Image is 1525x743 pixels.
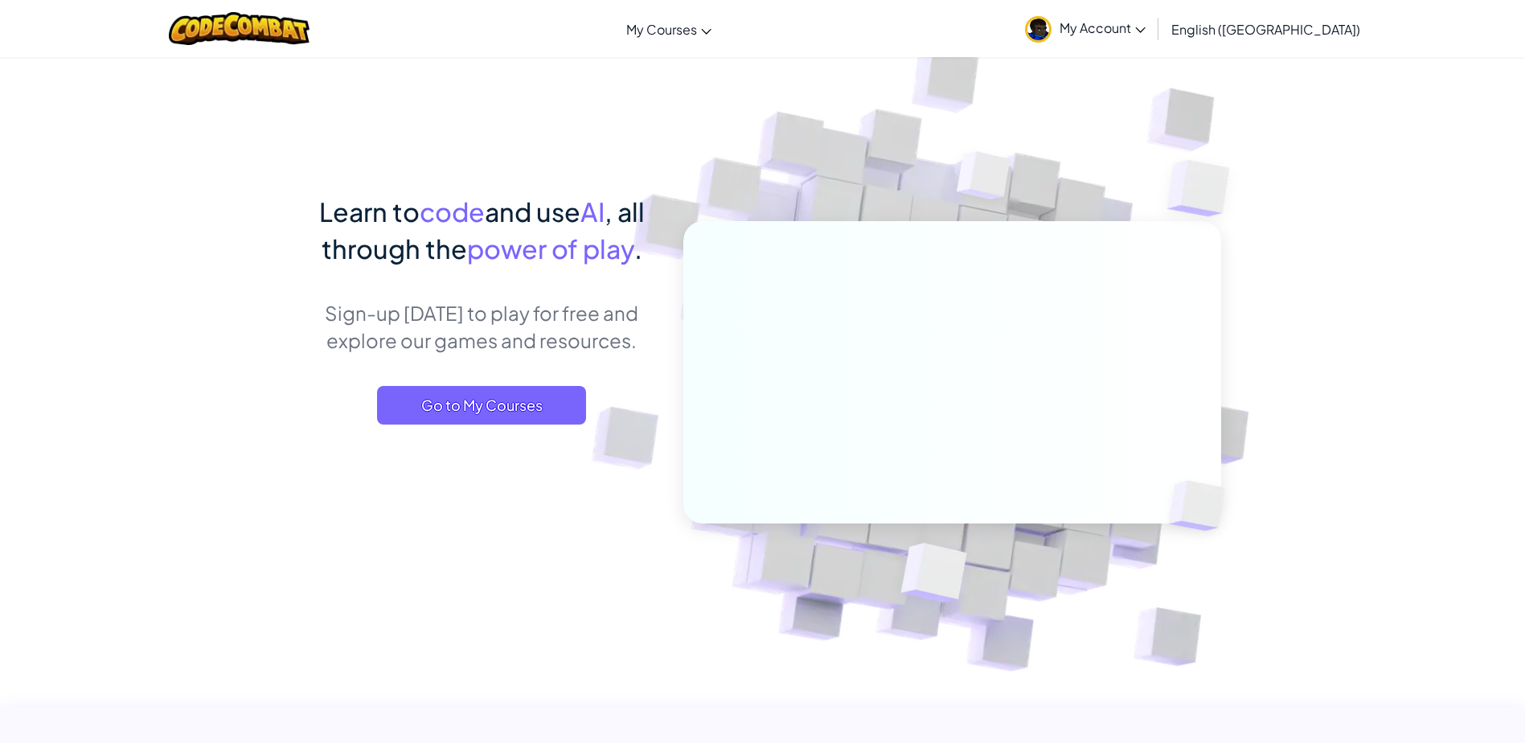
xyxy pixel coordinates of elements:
[305,299,659,354] p: Sign-up [DATE] to play for free and explore our games and resources.
[169,12,310,45] img: CodeCombat logo
[485,195,580,228] span: and use
[926,120,1042,240] img: Overlap cubes
[319,195,420,228] span: Learn to
[580,195,605,228] span: AI
[1025,16,1052,43] img: avatar
[1171,21,1360,38] span: English ([GEOGRAPHIC_DATA])
[1142,447,1262,564] img: Overlap cubes
[1135,121,1274,257] img: Overlap cubes
[618,7,719,51] a: My Courses
[467,232,634,265] span: power of play
[634,232,642,265] span: .
[861,509,1005,642] img: Overlap cubes
[1163,7,1368,51] a: English ([GEOGRAPHIC_DATA])
[377,386,586,425] a: Go to My Courses
[1060,19,1146,36] span: My Account
[1017,3,1154,54] a: My Account
[420,195,485,228] span: code
[626,21,697,38] span: My Courses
